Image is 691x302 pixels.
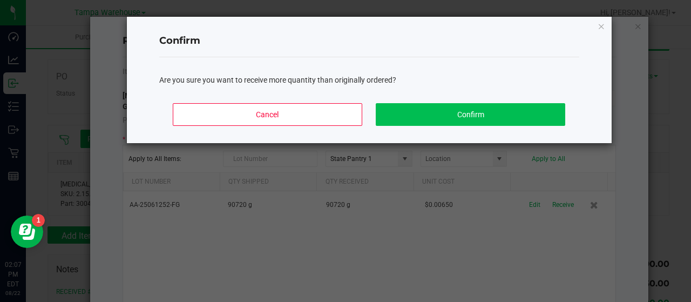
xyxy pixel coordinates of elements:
iframe: Resource center [11,216,43,248]
button: Close [598,19,605,32]
button: Cancel [173,103,362,126]
div: Are you sure you want to receive more quantity than originally ordered? [159,75,579,86]
h4: Confirm [159,34,579,48]
iframe: Resource center unread badge [32,214,45,227]
button: Confirm [376,103,565,126]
